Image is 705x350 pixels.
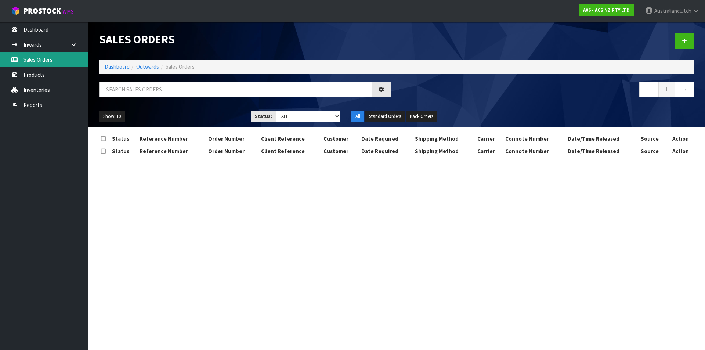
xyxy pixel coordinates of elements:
h1: Sales Orders [99,33,391,46]
th: Shipping Method [413,145,476,157]
th: Carrier [476,145,503,157]
th: Order Number [206,133,259,145]
small: WMS [62,8,74,15]
nav: Page navigation [402,82,694,100]
th: Status [110,133,138,145]
a: Dashboard [105,63,130,70]
button: Standard Orders [365,111,405,122]
th: Order Number [206,145,259,157]
th: Client Reference [259,133,322,145]
a: ← [639,82,659,97]
th: Status [110,145,138,157]
button: All [351,111,364,122]
th: Connote Number [503,145,566,157]
th: Shipping Method [413,133,476,145]
th: Connote Number [503,133,566,145]
a: → [675,82,694,97]
img: cube-alt.png [11,6,20,15]
th: Reference Number [138,133,206,145]
span: ProStock [23,6,61,16]
th: Date Required [359,145,413,157]
th: Date/Time Released [566,133,639,145]
th: Client Reference [259,145,322,157]
th: Customer [322,133,359,145]
button: Show: 10 [99,111,125,122]
th: Date/Time Released [566,145,639,157]
strong: Status: [255,113,272,119]
th: Date Required [359,133,413,145]
th: Source [639,133,668,145]
th: Source [639,145,668,157]
th: Carrier [476,133,503,145]
a: 1 [658,82,675,97]
input: Search sales orders [99,82,372,97]
a: Outwards [136,63,159,70]
strong: A06 - ACS NZ PTY LTD [583,7,630,13]
th: Action [667,145,694,157]
th: Customer [322,145,359,157]
button: Back Orders [406,111,437,122]
span: Australianclutch [654,7,691,14]
th: Action [667,133,694,145]
span: Sales Orders [166,63,195,70]
th: Reference Number [138,145,206,157]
